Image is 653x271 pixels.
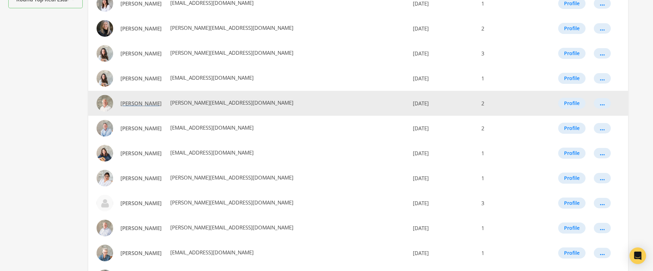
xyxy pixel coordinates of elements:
[558,48,586,59] button: Profile
[97,220,113,236] img: John Hood profile
[477,191,535,216] td: 3
[594,223,611,233] button: ...
[97,45,113,62] img: Emily Shaw profile
[407,241,478,265] td: [DATE]
[594,98,611,108] button: ...
[97,20,113,37] img: Connie Burch profile
[600,78,605,79] div: ...
[116,122,166,135] a: [PERSON_NAME]
[558,247,586,259] button: Profile
[558,148,586,159] button: Profile
[97,120,113,137] img: Jack Maddox profile
[116,147,166,160] a: [PERSON_NAME]
[594,248,611,258] button: ...
[407,141,478,166] td: [DATE]
[116,22,166,35] a: [PERSON_NAME]
[407,216,478,241] td: [DATE]
[594,173,611,183] button: ...
[594,148,611,158] button: ...
[407,41,478,66] td: [DATE]
[120,225,162,231] span: [PERSON_NAME]
[407,116,478,141] td: [DATE]
[120,100,162,107] span: [PERSON_NAME]
[97,145,113,161] img: Jan Carroll profile
[97,95,113,112] img: Frank Hillbolt profile
[629,247,646,264] div: Open Intercom Messenger
[594,23,611,34] button: ...
[407,166,478,191] td: [DATE]
[120,150,162,157] span: [PERSON_NAME]
[97,70,113,87] img: Emily Shaw profile
[120,125,162,132] span: [PERSON_NAME]
[477,241,535,265] td: 1
[600,3,605,4] div: ...
[116,47,166,60] a: [PERSON_NAME]
[407,91,478,116] td: [DATE]
[594,123,611,133] button: ...
[169,174,293,181] span: [PERSON_NAME][EMAIL_ADDRESS][DOMAIN_NAME]
[169,199,293,206] span: [PERSON_NAME][EMAIL_ADDRESS][DOMAIN_NAME]
[594,198,611,208] button: ...
[558,173,586,184] button: Profile
[558,98,586,109] button: Profile
[169,74,254,81] span: [EMAIL_ADDRESS][DOMAIN_NAME]
[169,249,254,256] span: [EMAIL_ADDRESS][DOMAIN_NAME]
[477,16,535,41] td: 2
[169,24,293,31] span: [PERSON_NAME][EMAIL_ADDRESS][DOMAIN_NAME]
[116,222,166,235] a: [PERSON_NAME]
[169,124,254,131] span: [EMAIL_ADDRESS][DOMAIN_NAME]
[407,191,478,216] td: [DATE]
[97,195,113,211] img: Jesica Beken profile
[169,49,293,56] span: [PERSON_NAME][EMAIL_ADDRESS][DOMAIN_NAME]
[169,99,293,106] span: [PERSON_NAME][EMAIL_ADDRESS][DOMAIN_NAME]
[600,253,605,253] div: ...
[558,73,586,84] button: Profile
[558,123,586,134] button: Profile
[169,224,293,231] span: [PERSON_NAME][EMAIL_ADDRESS][DOMAIN_NAME]
[477,116,535,141] td: 2
[558,23,586,34] button: Profile
[558,222,586,234] button: Profile
[477,216,535,241] td: 1
[97,245,113,261] img: Lila Garlin profile
[600,53,605,54] div: ...
[116,172,166,185] a: [PERSON_NAME]
[116,97,166,110] a: [PERSON_NAME]
[477,91,535,116] td: 2
[600,28,605,29] div: ...
[477,166,535,191] td: 1
[120,25,162,32] span: [PERSON_NAME]
[594,48,611,59] button: ...
[600,178,605,178] div: ...
[558,198,586,209] button: Profile
[120,200,162,207] span: [PERSON_NAME]
[120,175,162,182] span: [PERSON_NAME]
[120,250,162,256] span: [PERSON_NAME]
[169,149,254,156] span: [EMAIL_ADDRESS][DOMAIN_NAME]
[477,141,535,166] td: 1
[600,228,605,228] div: ...
[407,66,478,91] td: [DATE]
[120,50,162,57] span: [PERSON_NAME]
[120,75,162,82] span: [PERSON_NAME]
[407,16,478,41] td: [DATE]
[594,73,611,84] button: ...
[600,203,605,203] div: ...
[477,66,535,91] td: 1
[97,170,113,186] img: Jeannette Burger profile
[116,197,166,210] a: [PERSON_NAME]
[116,247,166,260] a: [PERSON_NAME]
[116,72,166,85] a: [PERSON_NAME]
[477,41,535,66] td: 3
